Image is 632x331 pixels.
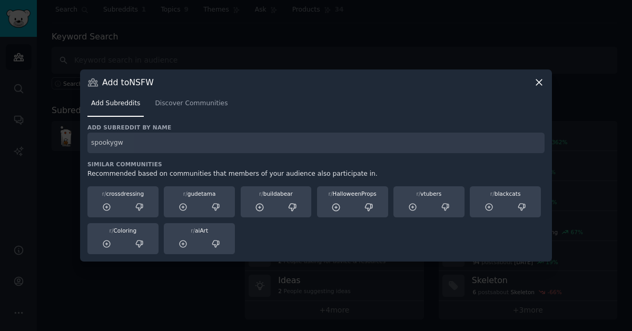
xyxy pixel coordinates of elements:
[490,190,495,197] span: r/
[87,161,545,168] h3: Similar Communities
[259,190,263,197] span: r/
[183,190,187,197] span: r/
[244,190,308,197] div: buildabear
[321,190,384,197] div: HalloweenProps
[102,77,154,88] h3: Add to NSFW
[167,227,231,234] div: aiArt
[397,190,461,197] div: vtubers
[151,95,231,117] a: Discover Communities
[91,99,140,108] span: Add Subreddits
[91,227,155,234] div: Coloring
[473,190,537,197] div: blackcats
[328,190,332,197] span: r/
[102,190,106,197] span: r/
[87,124,545,131] h3: Add subreddit by name
[110,227,114,234] span: r/
[91,190,155,197] div: crossdressing
[191,227,195,234] span: r/
[155,99,228,108] span: Discover Communities
[87,95,144,117] a: Add Subreddits
[416,190,420,197] span: r/
[167,190,231,197] div: gudetama
[87,169,545,179] div: Recommended based on communities that members of your audience also participate in.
